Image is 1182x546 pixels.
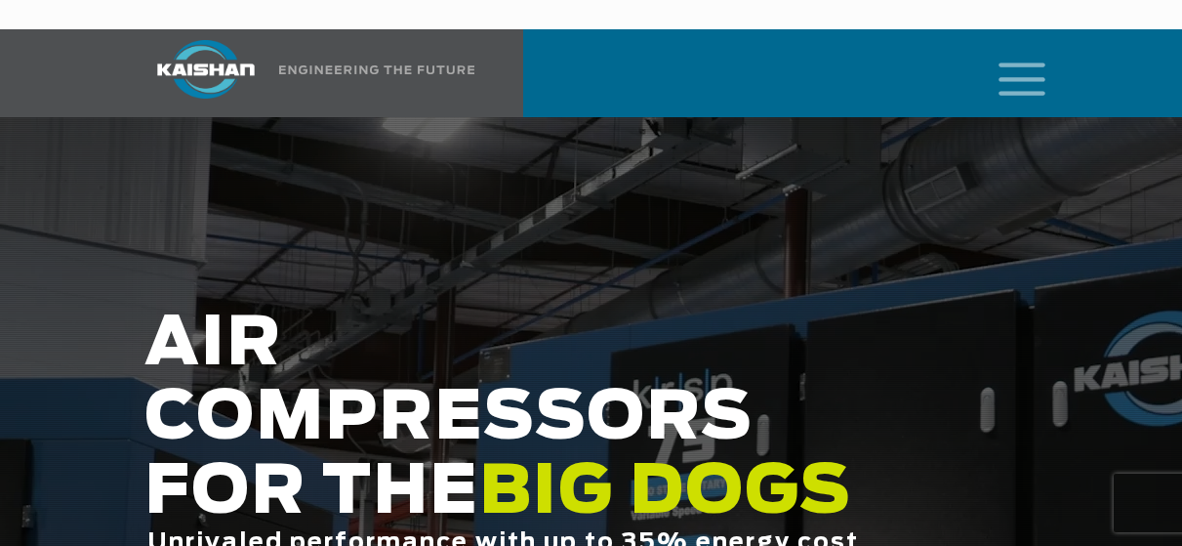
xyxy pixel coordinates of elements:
[133,40,279,99] img: kaishan logo
[279,65,474,74] img: Engineering the future
[991,57,1024,90] a: mobile menu
[479,460,852,526] span: BIG DOGS
[133,29,478,117] a: Kaishan USA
